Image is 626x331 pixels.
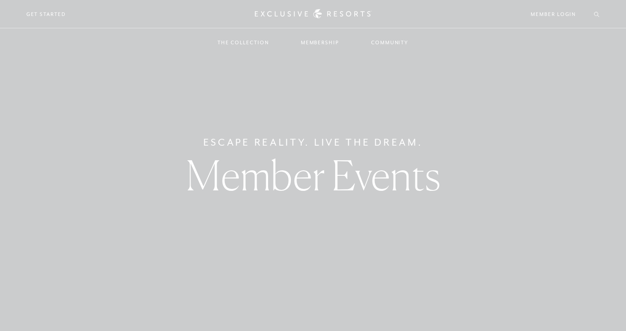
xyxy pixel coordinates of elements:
[292,29,348,56] a: Membership
[186,155,440,196] h1: Member Events
[362,29,418,56] a: Community
[208,29,278,56] a: The Collection
[26,10,66,18] a: Get Started
[203,135,423,150] h6: Escape Reality. Live The Dream.
[531,10,576,18] a: Member Login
